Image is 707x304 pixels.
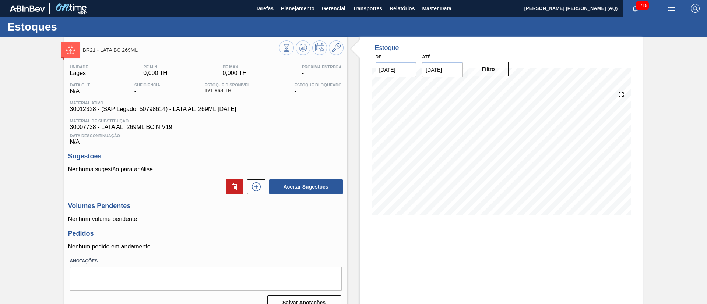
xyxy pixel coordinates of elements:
[691,4,700,13] img: Logout
[7,22,138,31] h1: Estoques
[329,40,344,55] button: Ir ao Master Data / Geral
[68,130,344,145] div: N/A
[243,179,265,194] div: Nova sugestão
[68,166,344,173] p: Nenhuma sugestão para análise
[292,83,343,94] div: -
[353,4,382,13] span: Transportes
[70,101,236,105] span: Material ativo
[70,119,342,123] span: Material de Substituição
[223,70,247,76] span: 0,000 TH
[143,70,168,76] span: 0,000 TH
[376,62,416,77] input: dd/mm/yyyy
[70,70,88,76] span: Lages
[68,153,344,160] h3: Sugestões
[422,54,430,60] label: Até
[70,83,90,87] span: Data out
[296,40,310,55] button: Atualizar Gráfico
[70,256,342,267] label: Anotações
[68,202,344,210] h3: Volumes Pendentes
[223,65,247,69] span: PE MAX
[134,83,160,87] span: Suficiência
[468,62,509,76] button: Filtro
[256,4,274,13] span: Tarefas
[143,65,168,69] span: PE MIN
[133,83,162,94] div: -
[70,106,236,112] span: 30012328 - (SAP Legado: 50798614) - LATA AL. 269ML [DATE]
[10,5,45,12] img: TNhmsLtSVTkK8tSr43FrP2fwEKptu5GPRR3wAAAABJRU5ErkJggg==
[83,47,279,53] span: BR21 - LATA BC 269ML
[623,3,647,14] button: Notificações
[312,40,327,55] button: Programar Estoque
[281,4,314,13] span: Planejamento
[70,133,342,138] span: Data Descontinuação
[68,83,92,94] div: N/A
[390,4,415,13] span: Relatórios
[68,243,344,250] p: Nenhum pedido em andamento
[322,4,345,13] span: Gerencial
[376,54,382,60] label: De
[302,65,342,69] span: Próxima Entrega
[636,1,649,10] span: 1715
[667,4,676,13] img: userActions
[375,44,399,52] div: Estoque
[222,179,243,194] div: Excluir Sugestões
[205,88,250,93] span: 121,968 TH
[294,83,341,87] span: Estoque Bloqueado
[68,230,344,237] h3: Pedidos
[265,179,344,195] div: Aceitar Sugestões
[269,179,343,194] button: Aceitar Sugestões
[300,65,344,76] div: -
[70,65,88,69] span: Unidade
[70,124,342,130] span: 30007738 - LATA AL. 269ML BC NIV19
[68,216,344,222] p: Nenhum volume pendente
[279,40,294,55] button: Visão Geral dos Estoques
[422,4,451,13] span: Master Data
[205,83,250,87] span: Estoque Disponível
[66,45,75,54] img: Ícone
[422,62,463,77] input: dd/mm/yyyy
